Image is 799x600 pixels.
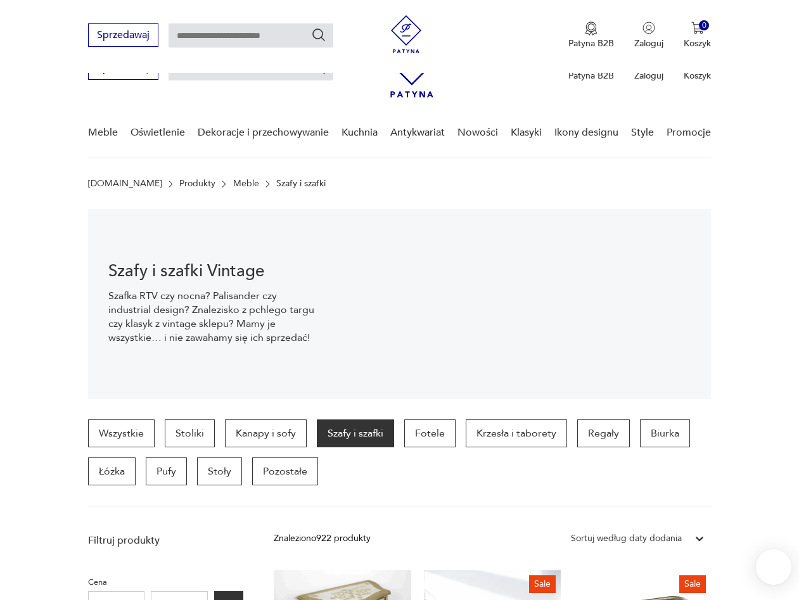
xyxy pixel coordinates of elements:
[568,22,614,49] a: Ikona medaluPatyna B2B
[684,70,711,82] p: Koszyk
[108,289,317,345] p: Szafka RTV czy nocna? Palisander czy industrial design? Znalezisko z pchlego targu czy klasyk z v...
[571,532,682,546] div: Sortuj według daty dodania
[88,419,155,447] a: Wszystkie
[577,419,630,447] a: Regały
[640,419,690,447] a: Biurka
[642,22,655,34] img: Ikonka użytkownika
[88,457,136,485] a: Łóżka
[88,32,158,41] a: Sprzedawaj
[108,264,317,279] h1: Szafy i szafki Vintage
[146,457,187,485] a: Pufy
[585,22,598,35] img: Ikona medalu
[197,457,242,485] a: Stoły
[387,15,425,53] img: Patyna - sklep z meblami i dekoracjami vintage
[568,70,614,82] p: Patyna B2B
[634,37,663,49] p: Zaloguj
[179,179,215,189] a: Produkty
[466,419,567,447] a: Krzesła i taborety
[88,533,243,547] p: Filtruj produkty
[667,108,711,157] a: Promocje
[634,22,663,49] button: Zaloguj
[342,108,378,157] a: Kuchnia
[554,108,618,157] a: Ikony designu
[88,65,158,73] a: Sprzedawaj
[165,419,215,447] a: Stoliki
[631,108,654,157] a: Style
[699,20,710,31] div: 0
[252,457,318,485] a: Pozostałe
[233,179,259,189] a: Meble
[88,575,243,589] p: Cena
[684,37,711,49] p: Koszyk
[276,179,326,189] p: Szafy i szafki
[88,23,158,47] button: Sprzedawaj
[684,22,711,49] button: 0Koszyk
[131,108,185,157] a: Oświetlenie
[457,108,498,157] a: Nowości
[198,108,329,157] a: Dekoracje i przechowywanie
[88,179,162,189] a: [DOMAIN_NAME]
[225,419,307,447] a: Kanapy i sofy
[511,108,542,157] a: Klasyki
[756,549,791,585] iframe: Smartsupp widget button
[691,22,704,34] img: Ikona koszyka
[634,70,663,82] p: Zaloguj
[568,22,614,49] button: Patyna B2B
[404,419,456,447] a: Fotele
[274,532,371,546] div: Znaleziono 922 produkty
[317,419,394,447] a: Szafy i szafki
[311,27,326,42] button: Szukaj
[568,37,614,49] p: Patyna B2B
[390,108,445,157] a: Antykwariat
[88,108,118,157] a: Meble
